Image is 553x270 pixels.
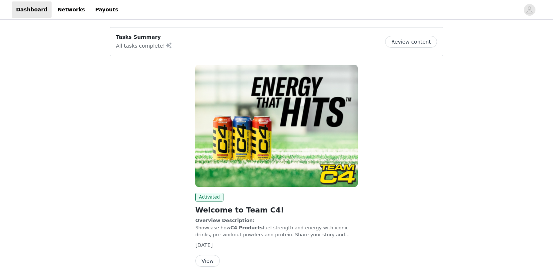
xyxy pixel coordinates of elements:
[195,193,223,201] span: Activated
[116,41,172,50] p: All tasks complete!
[195,218,255,223] strong: Overview Description:
[195,255,220,267] button: View
[116,33,172,41] p: Tasks Summary
[195,65,358,187] img: Cellucor
[195,258,220,264] a: View
[526,4,533,16] div: avatar
[53,1,89,18] a: Networks
[195,217,358,238] p: Showcase how fuel strength and energy with iconic drinks, pre-workout powders and protein. Share ...
[91,1,123,18] a: Payouts
[385,36,437,48] button: Review content
[195,204,358,215] h2: Welcome to Team C4!
[195,242,212,248] span: [DATE]
[230,225,263,230] strong: C4 Products
[12,1,52,18] a: Dashboard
